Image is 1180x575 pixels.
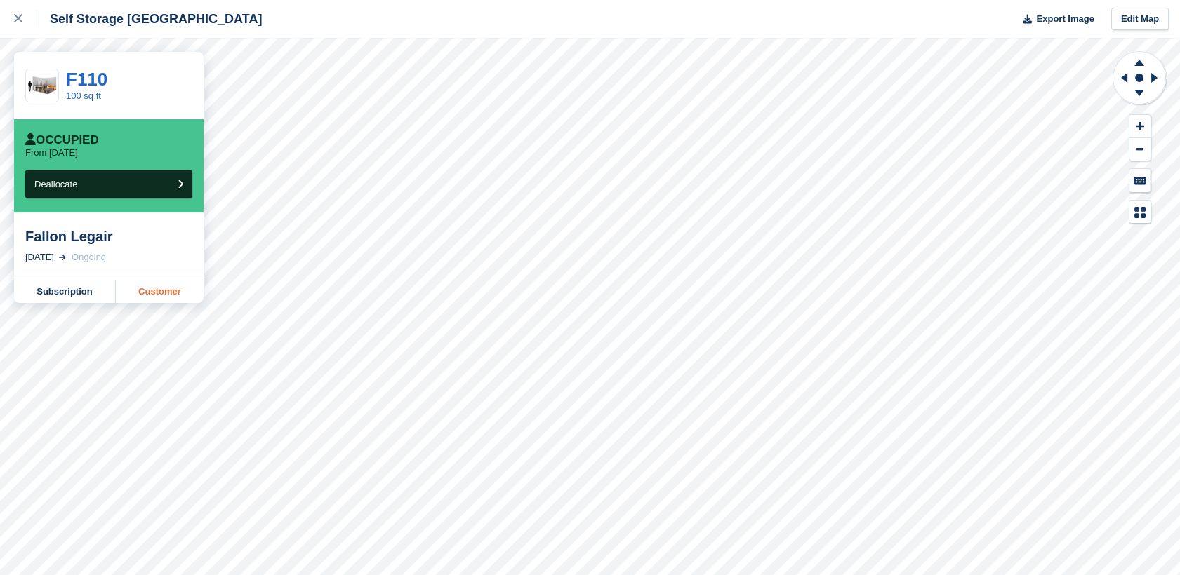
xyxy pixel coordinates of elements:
[66,69,107,90] a: F110
[25,133,99,147] div: Occupied
[25,170,192,198] button: Deallocate
[72,250,106,264] div: Ongoing
[1036,12,1094,26] span: Export Image
[25,228,192,245] div: Fallon Legair
[26,74,58,98] img: 100-sqft-unit.jpg
[1014,8,1094,31] button: Export Image
[1129,201,1151,224] button: Map Legend
[1129,169,1151,192] button: Keyboard Shortcuts
[37,11,262,27] div: Self Storage [GEOGRAPHIC_DATA]
[1129,138,1151,161] button: Zoom Out
[59,255,66,260] img: arrow-right-light-icn-cde0832a797a2874e46488d9cf13f60e5c3a73dbe684e267c42b8395dfbc2abf.svg
[14,280,116,303] a: Subscription
[25,250,54,264] div: [DATE]
[34,179,77,189] span: Deallocate
[116,280,204,303] a: Customer
[1111,8,1169,31] a: Edit Map
[1129,115,1151,138] button: Zoom In
[66,90,101,101] a: 100 sq ft
[25,147,78,158] p: From [DATE]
